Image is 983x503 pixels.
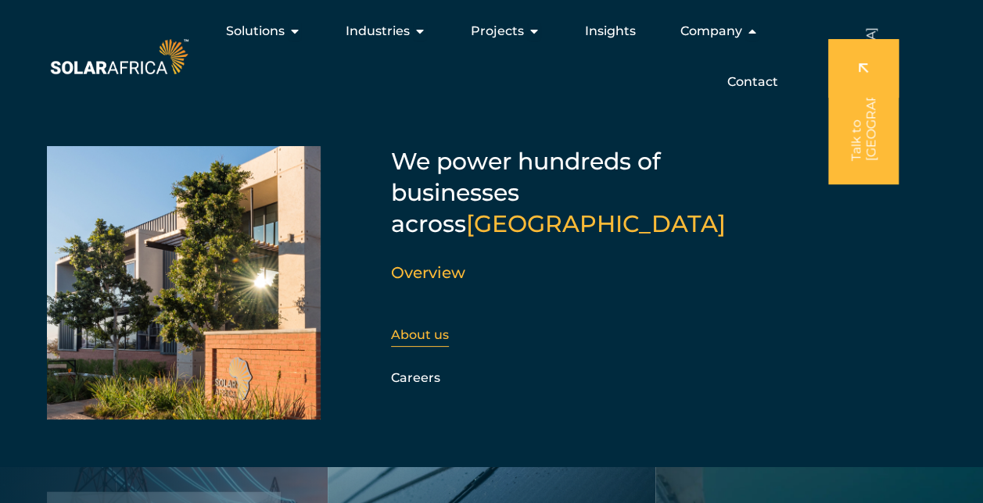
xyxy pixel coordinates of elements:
[391,146,782,240] h5: We power hundreds of businesses across
[466,209,726,238] span: [GEOGRAPHIC_DATA]
[391,263,465,282] a: Overview
[192,16,791,98] div: Menu Toggle
[680,22,742,41] span: Company
[727,73,778,91] a: Contact
[585,22,636,41] a: Insights
[471,22,524,41] span: Projects
[391,370,440,385] a: Careers
[391,327,449,342] a: About us
[192,16,791,98] nav: Menu
[226,22,285,41] span: Solutions
[346,22,410,41] span: Industries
